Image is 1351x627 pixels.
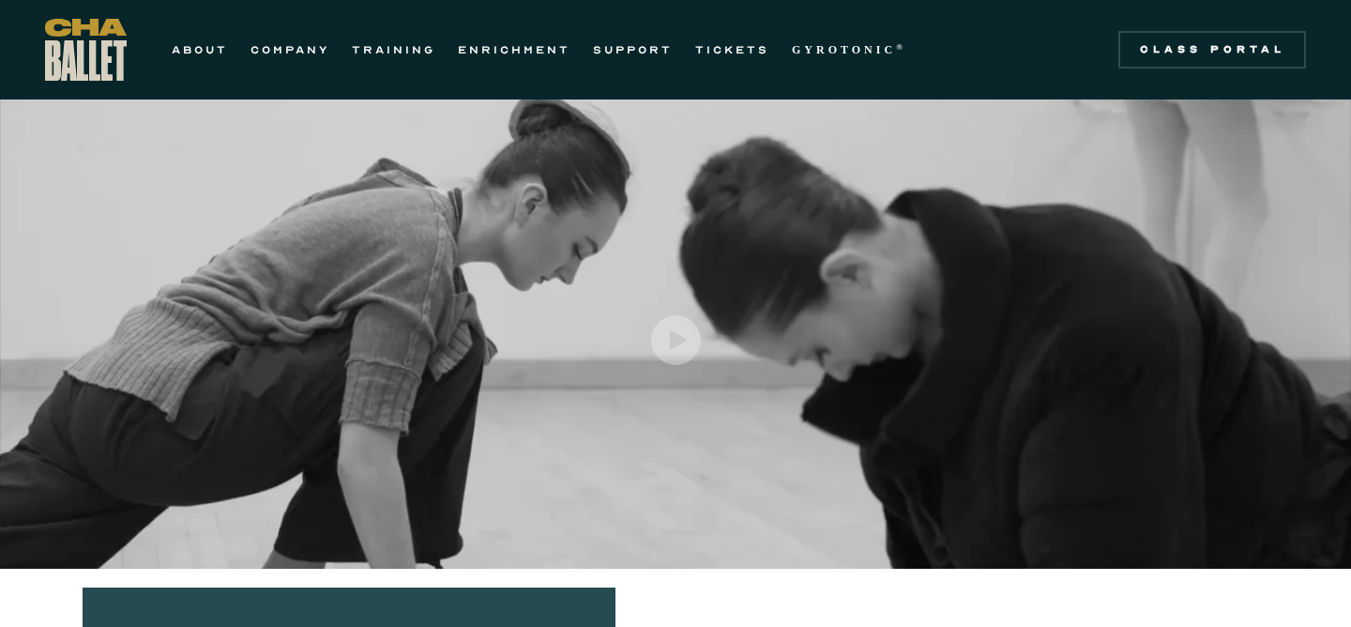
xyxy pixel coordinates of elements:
[896,42,906,52] sup: ®
[250,38,329,61] a: COMPANY
[172,38,228,61] a: ABOUT
[1130,42,1295,57] div: Class Portal
[792,38,906,61] a: GYROTONIC®
[458,38,570,61] a: ENRICHMENT
[593,38,673,61] a: SUPPORT
[792,43,896,56] strong: GYROTONIC
[695,38,769,61] a: TICKETS
[45,19,127,81] a: home
[1118,31,1306,69] a: Class Portal
[352,38,435,61] a: TRAINING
